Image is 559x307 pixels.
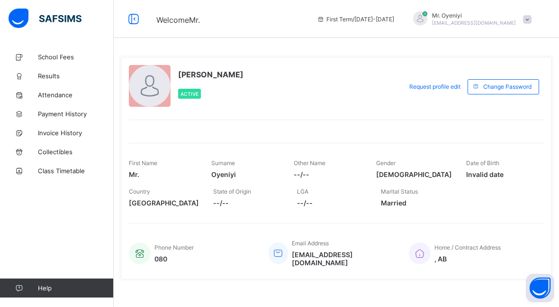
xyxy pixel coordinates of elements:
[466,170,534,178] span: Invalid date
[38,53,114,61] span: School Fees
[376,159,396,167] span: Gender
[297,199,367,207] span: --/--
[483,83,532,90] span: Change Password
[38,284,113,292] span: Help
[297,188,308,195] span: LGA
[129,188,150,195] span: Country
[404,11,536,27] div: Mr.Oyeniyi
[211,159,235,167] span: Surname
[38,167,114,175] span: Class Timetable
[213,188,251,195] span: State of Origin
[38,148,114,156] span: Collectibles
[294,170,362,178] span: --/--
[9,9,81,28] img: safsims
[466,159,499,167] span: Date of Birth
[432,12,516,19] span: Mr. Oyeniyi
[129,159,157,167] span: First Name
[156,15,200,25] span: Welcome Mr.
[38,110,114,118] span: Payment History
[409,83,460,90] span: Request profile edit
[38,72,114,80] span: Results
[292,240,329,247] span: Email Address
[211,170,279,178] span: Oyeniyi
[526,274,554,302] button: Open asap
[381,188,418,195] span: Marital Status
[432,20,516,26] span: [EMAIL_ADDRESS][DOMAIN_NAME]
[376,170,452,178] span: [DEMOGRAPHIC_DATA]
[180,91,198,97] span: Active
[381,199,451,207] span: Married
[178,70,243,79] span: [PERSON_NAME]
[154,244,194,251] span: Phone Number
[434,244,501,251] span: Home / Contract Address
[154,255,194,263] span: 080
[292,251,395,267] span: [EMAIL_ADDRESS][DOMAIN_NAME]
[317,16,394,23] span: session/term information
[129,170,197,178] span: Mr.
[129,199,199,207] span: [GEOGRAPHIC_DATA]
[38,91,114,99] span: Attendance
[434,255,501,263] span: , AB
[38,129,114,137] span: Invoice History
[294,159,325,167] span: Other Name
[213,199,283,207] span: --/--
